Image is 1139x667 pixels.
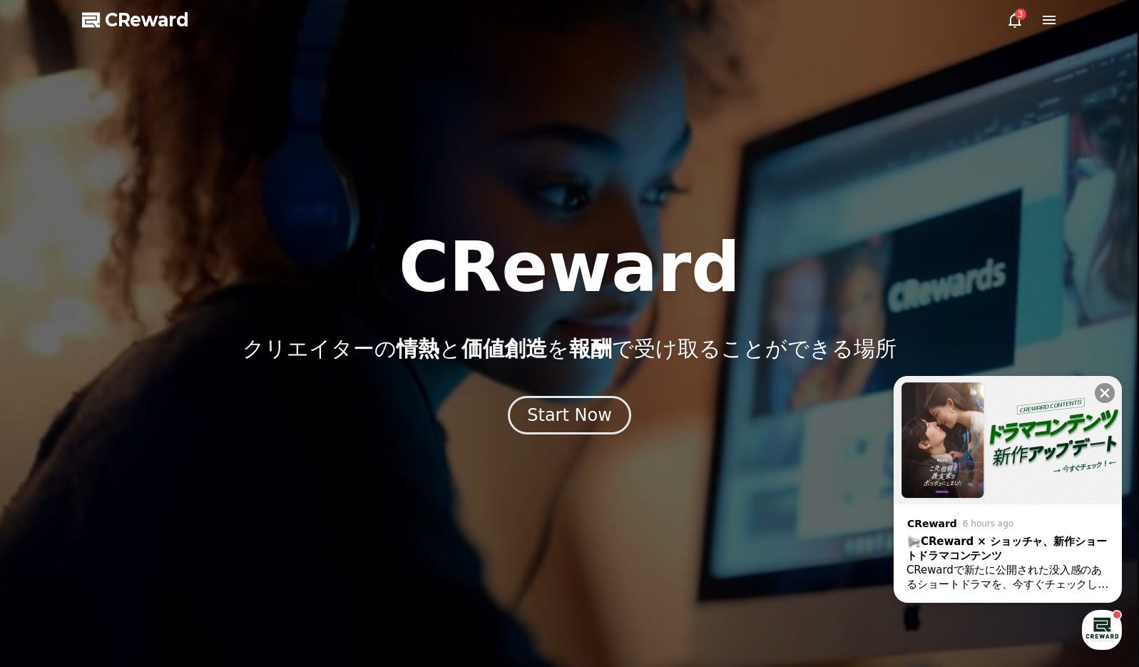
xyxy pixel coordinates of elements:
[1015,9,1026,20] div: 3
[1006,11,1023,29] a: 3
[82,9,189,31] a: CReward
[461,336,547,361] span: 価値創造
[508,396,631,434] button: Start Now
[94,452,184,488] a: Messages
[399,233,740,302] h1: CReward
[105,9,189,31] span: CReward
[527,404,612,427] div: Start Now
[4,452,94,488] a: Home
[242,336,897,362] p: クリエイターの と を で受け取ることができる場所
[211,474,246,485] span: Settings
[118,474,160,486] span: Messages
[36,474,61,485] span: Home
[508,410,631,424] a: Start Now
[184,452,274,488] a: Settings
[397,336,439,361] span: 情熱
[569,336,612,361] span: 報酬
